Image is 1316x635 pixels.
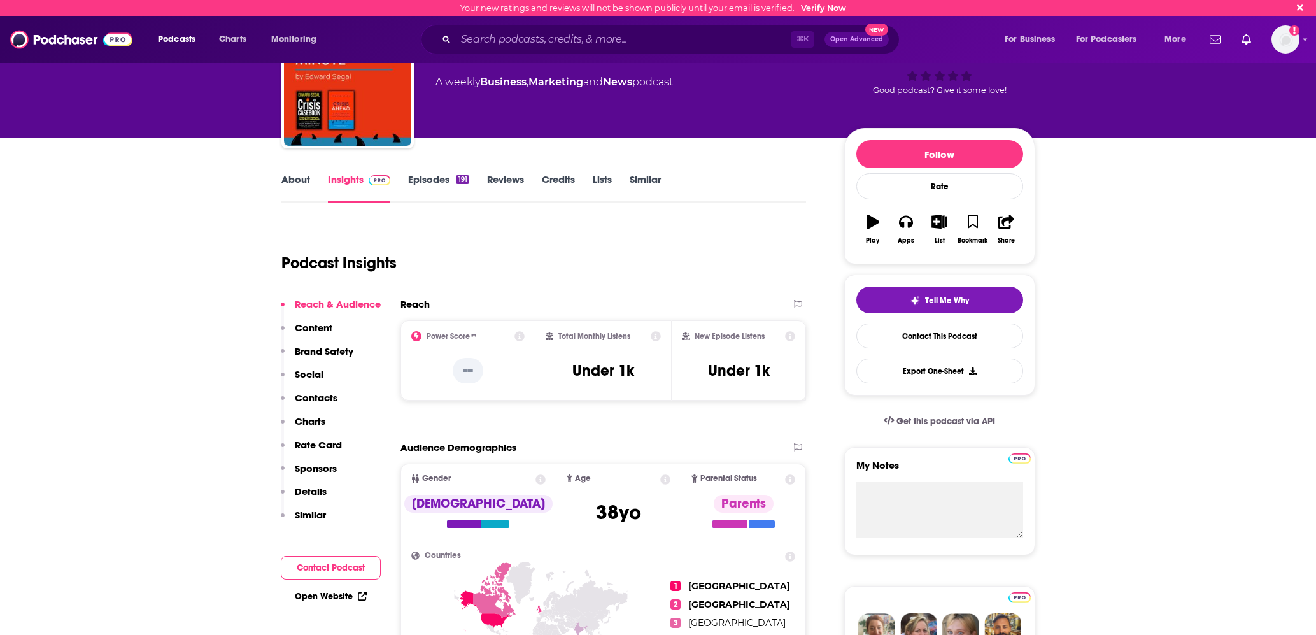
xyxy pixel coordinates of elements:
button: Sponsors [281,462,337,486]
a: Crisis Ahead [284,18,411,146]
div: List [935,237,945,245]
span: For Podcasters [1076,31,1137,48]
h2: Reach [400,298,430,310]
div: Search podcasts, credits, & more... [433,25,912,54]
span: Gender [422,474,451,483]
a: Open Website [295,591,367,602]
p: Similar [295,509,326,521]
button: Apps [889,206,923,252]
span: [GEOGRAPHIC_DATA] [688,599,790,610]
div: Apps [898,237,914,245]
div: Bookmark [958,237,987,245]
a: Reviews [487,173,524,203]
button: Bookmark [956,206,989,252]
p: Social [295,368,323,380]
span: 1 [670,581,681,591]
a: About [281,173,310,203]
a: Verify Now [801,3,846,13]
span: Charts [219,31,246,48]
span: More [1164,31,1186,48]
a: Show notifications dropdown [1236,29,1256,50]
div: Your new ratings and reviews will not be shown publicly until your email is verified. [460,3,846,13]
span: and [583,76,603,88]
span: Podcasts [158,31,195,48]
button: Share [989,206,1022,252]
a: Pro website [1008,452,1031,464]
button: Show profile menu [1271,25,1299,54]
span: 2 [670,599,681,610]
p: Content [295,322,332,334]
p: Brand Safety [295,345,353,357]
img: Podchaser Pro [1008,592,1031,603]
button: open menu [1068,29,1156,50]
p: Charts [295,415,325,427]
span: ⌘ K [791,31,814,48]
span: Logged in as charlottestone [1271,25,1299,54]
h2: Total Monthly Listens [558,332,630,341]
div: Parents [714,495,774,513]
span: Good podcast? Give it some love! [873,85,1007,95]
span: Get this podcast via API [896,416,995,427]
div: A weekly podcast [435,75,673,90]
span: Age [575,474,591,483]
button: Contact Podcast [281,556,381,580]
h2: New Episode Listens [695,332,765,341]
a: Marketing [528,76,583,88]
span: [GEOGRAPHIC_DATA] [688,580,790,592]
button: Charts [281,415,325,439]
img: tell me why sparkle [910,296,920,306]
button: tell me why sparkleTell Me Why [856,287,1023,313]
button: Reach & Audience [281,298,381,322]
button: open menu [262,29,333,50]
button: List [923,206,956,252]
button: open menu [149,29,212,50]
button: Brand Safety [281,345,353,369]
span: For Business [1005,31,1055,48]
img: Podchaser - Follow, Share and Rate Podcasts [10,27,132,52]
a: News [603,76,632,88]
p: Details [295,485,327,497]
p: Reach & Audience [295,298,381,310]
button: Follow [856,140,1023,168]
button: Open AdvancedNew [824,32,889,47]
span: 3 [670,618,681,628]
button: Rate Card [281,439,342,462]
button: Social [281,368,323,392]
span: Tell Me Why [925,296,969,306]
a: InsightsPodchaser Pro [328,173,391,203]
svg: Email not verified [1289,25,1299,36]
p: Rate Card [295,439,342,451]
button: Details [281,485,327,509]
button: Play [856,206,889,252]
a: Credits [542,173,575,203]
h2: Power Score™ [427,332,476,341]
h3: Under 1k [708,361,770,380]
input: Search podcasts, credits, & more... [456,29,791,50]
div: Rate [856,173,1023,199]
div: 191 [456,175,469,184]
button: Content [281,322,332,345]
p: Contacts [295,392,337,404]
span: Parental Status [700,474,757,483]
span: , [527,76,528,88]
img: User Profile [1271,25,1299,54]
span: Countries [425,552,461,560]
a: Similar [630,173,661,203]
span: Open Advanced [830,36,883,43]
a: Business [480,76,527,88]
span: [GEOGRAPHIC_DATA] [688,617,786,629]
h2: Audience Demographics [400,441,516,453]
a: Episodes191 [408,173,469,203]
h3: Under 1k [572,361,634,380]
button: open menu [1156,29,1202,50]
span: New [865,24,888,36]
a: Pro website [1008,590,1031,603]
label: My Notes [856,459,1023,482]
span: 38 yo [596,500,641,525]
div: Play [866,237,879,245]
a: Show notifications dropdown [1205,29,1226,50]
div: [DEMOGRAPHIC_DATA] [404,495,553,513]
button: Export One-Sheet [856,359,1023,383]
div: Good podcast? Give it some love! [844,27,1035,106]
